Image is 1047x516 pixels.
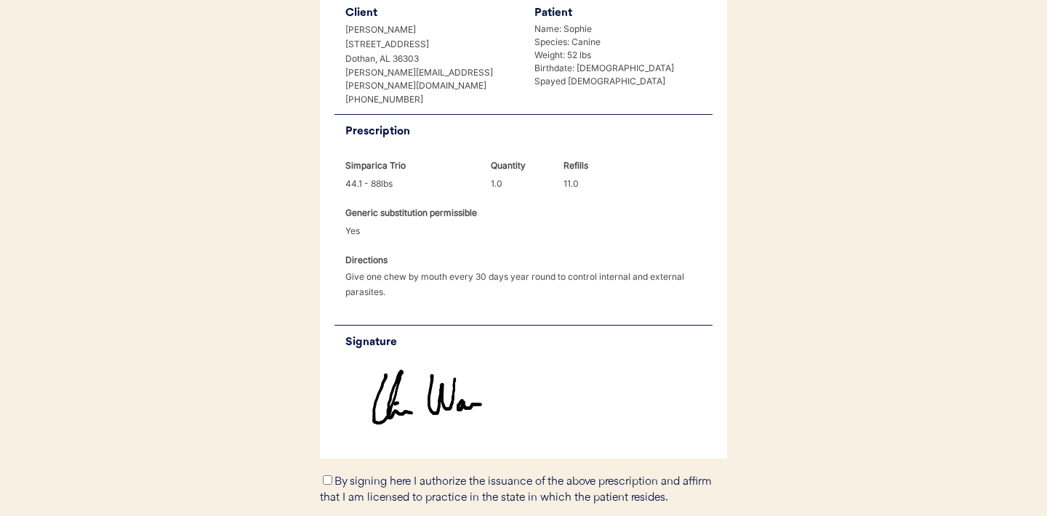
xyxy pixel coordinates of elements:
div: 1.0 [491,176,553,191]
div: Generic substitution permissible [345,205,477,220]
div: 11.0 [563,176,625,191]
label: By signing here I authorize the issuance of the above prescription and affirm that I am licensed ... [320,476,712,504]
div: Refills [563,158,625,173]
div: Prescription [345,122,713,141]
div: Patient [534,4,705,23]
div: Name: Sophie Species: Canine Weight: 52 lbs Birthdate: [DEMOGRAPHIC_DATA] Spayed [DEMOGRAPHIC_DATA] [534,23,705,88]
div: [STREET_ADDRESS] [345,38,516,51]
img: https%3A%2F%2Fb1fdecc9f5d32684efbb068259a22d3b.cdn.bubble.io%2Ff1759548218867x877341884808996000%... [334,359,713,444]
div: Yes [345,223,407,238]
div: Directions [345,252,407,267]
div: Quantity [491,158,553,173]
strong: Simparica Trio [345,160,406,171]
div: [PERSON_NAME][EMAIL_ADDRESS][PERSON_NAME][DOMAIN_NAME] [345,66,516,92]
div: Dothan, AL 36303 [345,52,516,65]
div: Give one chew by mouth every 30 days year round to control internal and external parasites. [345,269,713,299]
div: [PHONE_NUMBER] [345,93,516,106]
div: [PERSON_NAME] [345,23,516,36]
div: 44.1 - 88lbs [345,176,480,191]
div: Signature [345,333,713,352]
div: Client [345,4,516,23]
